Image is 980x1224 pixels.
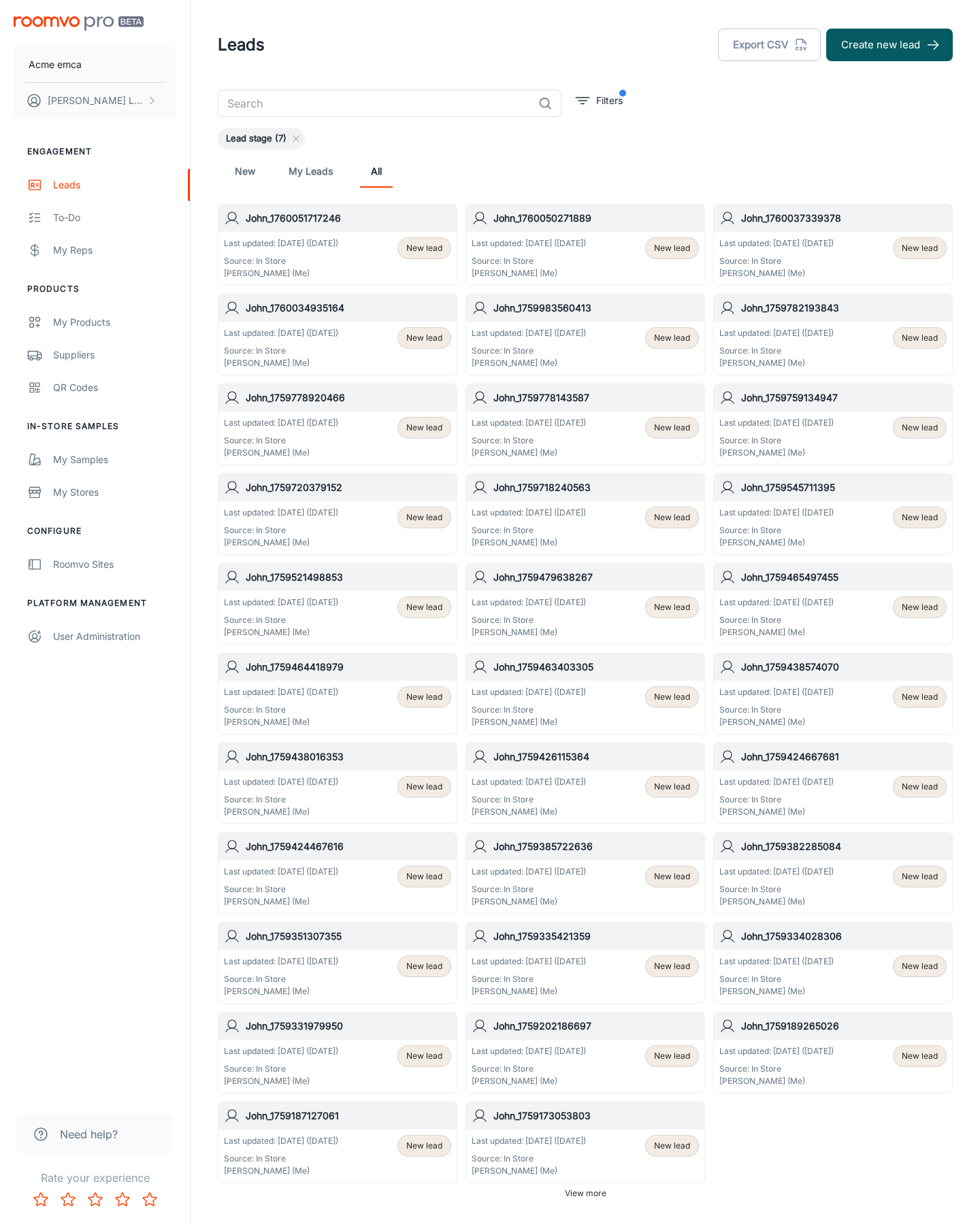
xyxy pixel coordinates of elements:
a: John_1760034935164Last updated: [DATE] ([DATE])Source: In Store[PERSON_NAME] (Me)New lead [218,294,457,375]
span: New lead [654,691,690,703]
div: Leads [53,177,176,192]
a: John_1760037339378Last updated: [DATE] ([DATE])Source: In Store[PERSON_NAME] (Me)New lead [713,204,953,286]
span: New lead [902,960,938,972]
h6: John_1759335421359 [493,929,699,944]
span: New lead [406,870,442,883]
p: [PERSON_NAME] (Me) [472,357,586,369]
p: [PERSON_NAME] (Me) [719,806,834,818]
h6: John_1759983560413 [493,301,699,316]
a: John_1759385722636Last updated: [DATE] ([DATE])Source: In Store[PERSON_NAME] (Me)New lead [465,832,705,914]
p: Last updated: [DATE] ([DATE]) [224,686,338,698]
p: [PERSON_NAME] (Me) [719,1075,834,1087]
p: [PERSON_NAME] (Me) [719,447,834,459]
p: Last updated: [DATE] ([DATE]) [224,1045,338,1057]
p: Source: In Store [472,883,586,896]
p: Last updated: [DATE] ([DATE]) [719,776,834,788]
p: Source: In Store [472,524,586,537]
div: Lead stage (7) [218,128,305,150]
a: John_1759202186697Last updated: [DATE] ([DATE])Source: In Store[PERSON_NAME] (Me)New lead [465,1012,705,1093]
p: Acme emca [29,57,82,72]
p: Source: In Store [472,345,586,357]
p: Source: In Store [719,1063,834,1075]
p: Last updated: [DATE] ([DATE]) [719,955,834,968]
p: Last updated: [DATE] ([DATE]) [719,327,834,339]
p: Source: In Store [224,345,338,357]
div: Suppliers [53,347,176,362]
a: John_1759983560413Last updated: [DATE] ([DATE])Source: In Store[PERSON_NAME] (Me)New lead [465,294,705,375]
a: John_1759424667681Last updated: [DATE] ([DATE])Source: In Store[PERSON_NAME] (Me)New lead [713,743,953,824]
button: Rate 5 star [136,1186,163,1213]
p: Last updated: [DATE] ([DATE]) [719,596,834,609]
p: [PERSON_NAME] Leaptools [48,93,144,108]
p: Source: In Store [719,255,834,267]
p: [PERSON_NAME] (Me) [472,716,586,728]
span: View more [565,1187,606,1200]
button: View more [559,1183,612,1204]
a: John_1759782193843Last updated: [DATE] ([DATE])Source: In Store[PERSON_NAME] (Me)New lead [713,294,953,375]
p: Source: In Store [224,524,338,537]
a: John_1759759134947Last updated: [DATE] ([DATE])Source: In Store[PERSON_NAME] (Me)New lead [713,384,953,465]
a: All [360,155,393,188]
p: [PERSON_NAME] (Me) [472,537,586,549]
h6: John_1759189265026 [741,1019,947,1034]
p: [PERSON_NAME] (Me) [472,896,586,908]
span: New lead [654,1050,690,1062]
p: Last updated: [DATE] ([DATE]) [224,417,338,429]
span: New lead [406,1050,442,1062]
span: New lead [902,691,938,703]
a: John_1760051717246Last updated: [DATE] ([DATE])Source: In Store[PERSON_NAME] (Me)New lead [218,204,457,286]
p: Last updated: [DATE] ([DATE]) [719,237,834,250]
span: New lead [406,960,442,972]
span: New lead [406,511,442,524]
a: John_1759778920466Last updated: [DATE] ([DATE])Source: In Store[PERSON_NAME] (Me)New lead [218,384,457,465]
a: John_1759331979950Last updated: [DATE] ([DATE])Source: In Store[PERSON_NAME] (Me)New lead [218,1012,457,1093]
button: filter [572,90,626,112]
h6: John_1759778143587 [493,390,699,405]
a: John_1759335421359Last updated: [DATE] ([DATE])Source: In Store[PERSON_NAME] (Me)New lead [465,922,705,1004]
p: Source: In Store [719,973,834,985]
a: John_1759545711395Last updated: [DATE] ([DATE])Source: In Store[PERSON_NAME] (Me)New lead [713,473,953,555]
p: Last updated: [DATE] ([DATE]) [224,237,338,250]
p: Source: In Store [719,435,834,447]
button: Acme emca [14,47,176,82]
div: QR Codes [53,380,176,395]
a: John_1759479638267Last updated: [DATE] ([DATE])Source: In Store[PERSON_NAME] (Me)New lead [465,563,705,645]
p: Source: In Store [472,794,586,806]
p: Rate your experience [11,1170,179,1186]
a: John_1759521498853Last updated: [DATE] ([DATE])Source: In Store[PERSON_NAME] (Me)New lead [218,563,457,645]
h1: Leads [218,33,265,57]
p: Last updated: [DATE] ([DATE]) [472,776,586,788]
h6: John_1760034935164 [246,301,451,316]
div: My Stores [53,485,176,500]
p: Source: In Store [224,1063,338,1075]
span: New lead [406,601,442,613]
span: New lead [406,1140,442,1152]
h6: John_1759334028306 [741,929,947,944]
h6: John_1760050271889 [493,211,699,226]
p: [PERSON_NAME] (Me) [719,626,834,639]
span: New lead [406,422,442,434]
div: To-do [53,210,176,225]
p: Source: In Store [224,435,338,447]
h6: John_1759720379152 [246,480,451,495]
a: John_1759173053803Last updated: [DATE] ([DATE])Source: In Store[PERSON_NAME] (Me)New lead [465,1102,705,1183]
h6: John_1759479638267 [493,570,699,585]
a: John_1759464418979Last updated: [DATE] ([DATE])Source: In Store[PERSON_NAME] (Me)New lead [218,653,457,734]
p: Last updated: [DATE] ([DATE]) [472,1135,586,1147]
p: Source: In Store [472,614,586,626]
p: Last updated: [DATE] ([DATE]) [472,237,586,250]
p: Source: In Store [224,794,338,806]
a: John_1759778143587Last updated: [DATE] ([DATE])Source: In Store[PERSON_NAME] (Me)New lead [465,384,705,465]
div: My Products [53,315,176,330]
button: Export CSV [718,29,821,61]
a: John_1759189265026Last updated: [DATE] ([DATE])Source: In Store[PERSON_NAME] (Me)New lead [713,1012,953,1093]
a: John_1759382285084Last updated: [DATE] ([DATE])Source: In Store[PERSON_NAME] (Me)New lead [713,832,953,914]
h6: John_1759545711395 [741,480,947,495]
p: [PERSON_NAME] (Me) [224,357,338,369]
p: Last updated: [DATE] ([DATE]) [719,417,834,429]
h6: John_1759463403305 [493,660,699,675]
p: Source: In Store [472,973,586,985]
h6: John_1759331979950 [246,1019,451,1034]
h6: John_1759351307355 [246,929,451,944]
span: Need help? [60,1126,118,1142]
